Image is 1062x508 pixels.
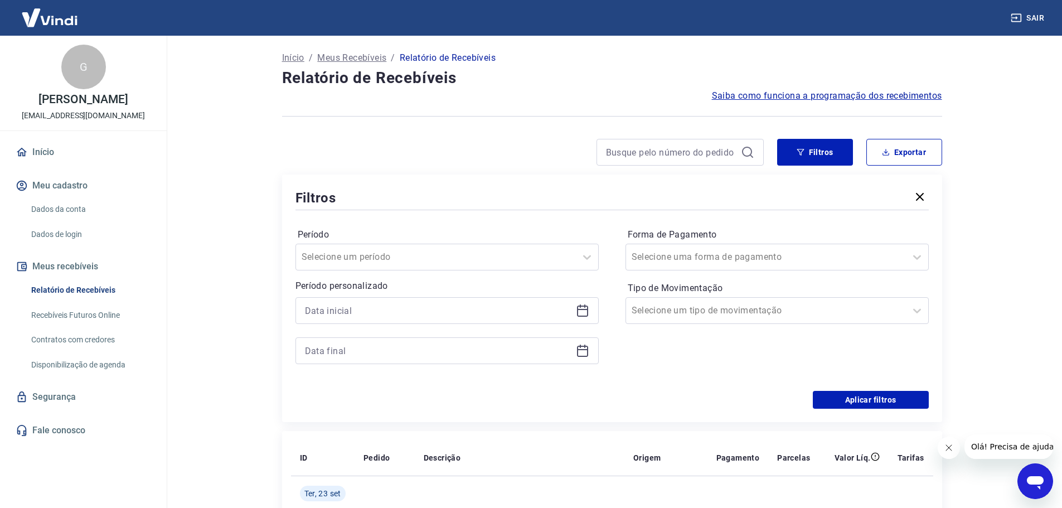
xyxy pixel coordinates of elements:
p: / [391,51,395,65]
input: Data final [305,342,571,359]
a: Disponibilização de agenda [27,354,153,376]
p: [PERSON_NAME] [38,94,128,105]
button: Meus recebíveis [13,254,153,279]
p: Origem [633,452,661,463]
a: Saiba como funciona a programação dos recebimentos [712,89,942,103]
a: Início [282,51,304,65]
button: Sair [1008,8,1049,28]
p: / [309,51,313,65]
label: Tipo de Movimentação [628,282,927,295]
p: Parcelas [777,452,810,463]
p: Pagamento [716,452,760,463]
img: Vindi [13,1,86,35]
p: Período personalizado [295,279,599,293]
p: Pedido [363,452,390,463]
h5: Filtros [295,189,337,207]
a: Contratos com credores [27,328,153,351]
button: Aplicar filtros [813,391,929,409]
a: Início [13,140,153,165]
iframe: Mensagem da empresa [964,434,1053,459]
p: Relatório de Recebíveis [400,51,496,65]
a: Recebíveis Futuros Online [27,304,153,327]
div: G [61,45,106,89]
span: Olá! Precisa de ajuda? [7,8,94,17]
button: Exportar [866,139,942,166]
p: ID [300,452,308,463]
a: Segurança [13,385,153,409]
input: Busque pelo número do pedido [606,144,736,161]
a: Dados de login [27,223,153,246]
span: Ter, 23 set [304,488,341,499]
p: Descrição [424,452,461,463]
a: Dados da conta [27,198,153,221]
input: Data inicial [305,302,571,319]
p: Tarifas [898,452,924,463]
p: [EMAIL_ADDRESS][DOMAIN_NAME] [22,110,145,122]
iframe: Botão para abrir a janela de mensagens [1017,463,1053,499]
a: Fale conosco [13,418,153,443]
h4: Relatório de Recebíveis [282,67,942,89]
label: Período [298,228,597,241]
button: Filtros [777,139,853,166]
a: Meus Recebíveis [317,51,386,65]
button: Meu cadastro [13,173,153,198]
label: Forma de Pagamento [628,228,927,241]
p: Valor Líq. [835,452,871,463]
a: Relatório de Recebíveis [27,279,153,302]
iframe: Fechar mensagem [938,437,960,459]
